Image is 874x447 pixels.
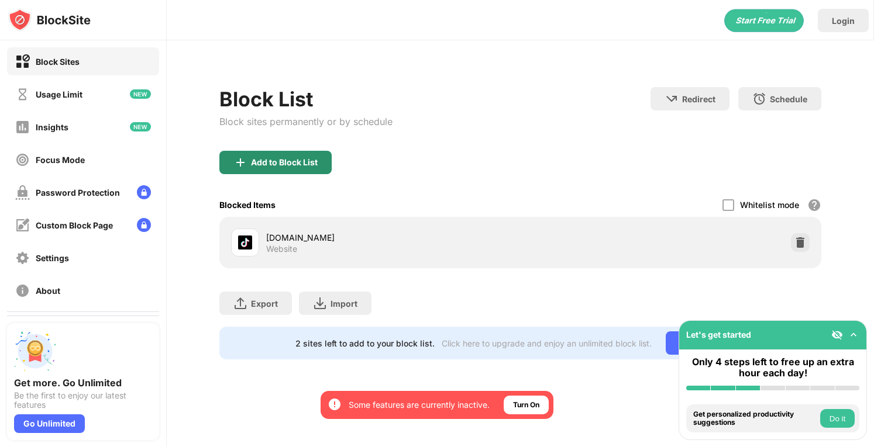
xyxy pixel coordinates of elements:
[15,120,30,134] img: insights-off.svg
[14,330,56,372] img: push-unlimited.svg
[831,329,843,341] img: eye-not-visible.svg
[36,253,69,263] div: Settings
[266,244,297,254] div: Website
[130,122,151,131] img: new-icon.svg
[686,356,859,379] div: Only 4 steps left to free up an extra hour each day!
[513,399,539,411] div: Turn On
[130,89,151,99] img: new-icon.svg
[266,231,521,244] div: [DOMAIN_NAME]
[8,8,91,32] img: logo-blocksite.svg
[724,9,804,32] div: animation
[251,299,278,309] div: Export
[15,218,30,233] img: customize-block-page-off.svg
[14,414,85,433] div: Go Unlimited
[219,200,276,210] div: Blocked Items
[331,299,357,309] div: Import
[238,235,252,250] img: favicons
[36,286,60,296] div: About
[328,397,342,411] img: error-circle-white.svg
[14,377,152,389] div: Get more. Go Unlimited
[442,338,652,348] div: Click here to upgrade and enjoy an unlimited block list.
[15,54,30,69] img: block-on.svg
[219,87,393,111] div: Block List
[36,155,85,165] div: Focus Mode
[137,185,151,199] img: lock-menu.svg
[219,116,393,127] div: Block sites permanently or by schedule
[251,158,318,167] div: Add to Block List
[820,409,855,428] button: Do it
[36,188,120,197] div: Password Protection
[848,329,859,341] img: omni-setup-toggle.svg
[15,283,30,298] img: about-off.svg
[682,94,715,104] div: Redirect
[137,218,151,232] img: lock-menu.svg
[15,87,30,102] img: time-usage-off.svg
[740,200,799,210] div: Whitelist mode
[15,251,30,265] img: settings-off.svg
[36,122,68,132] div: Insights
[36,57,80,67] div: Block Sites
[15,153,30,167] img: focus-off.svg
[14,391,152,410] div: Be the first to enjoy our latest features
[36,220,113,230] div: Custom Block Page
[770,94,807,104] div: Schedule
[15,185,30,200] img: password-protection-off.svg
[295,338,435,348] div: 2 sites left to add to your block list.
[693,410,817,427] div: Get personalized productivity suggestions
[832,16,855,26] div: Login
[36,89,82,99] div: Usage Limit
[349,399,490,411] div: Some features are currently inactive.
[686,330,751,339] div: Let's get started
[666,331,746,355] div: Go Unlimited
